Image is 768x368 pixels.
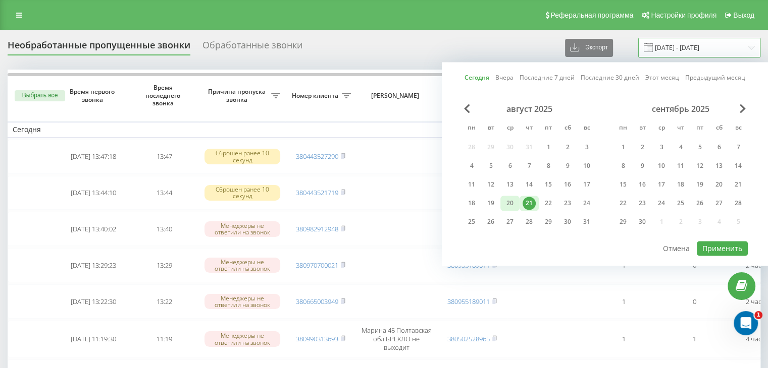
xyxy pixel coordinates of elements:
td: 1 [659,321,730,357]
div: вс 24 авг. 2025 г. [577,196,596,211]
div: 9 [636,159,649,172]
div: ср 20 авг. 2025 г. [500,196,520,211]
div: 13 [503,178,517,191]
div: 7 [732,141,745,154]
div: 27 [712,197,726,210]
div: 18 [674,178,687,191]
div: 11 [465,178,478,191]
a: 380955189011 [447,297,490,306]
div: пт 5 сент. 2025 г. [690,140,709,155]
div: 12 [693,159,706,172]
div: сб 2 авг. 2025 г. [558,140,577,155]
div: пт 15 авг. 2025 г. [539,177,558,192]
div: вс 28 сент. 2025 г. [729,196,748,211]
abbr: вторник [635,121,650,136]
a: Этот месяц [645,73,679,83]
td: 13:47 [129,140,199,174]
div: 26 [484,215,497,228]
div: 29 [617,215,630,228]
div: пт 26 сент. 2025 г. [690,196,709,211]
div: сб 27 сент. 2025 г. [709,196,729,211]
div: 24 [580,197,593,210]
div: пт 29 авг. 2025 г. [539,214,558,229]
abbr: воскресенье [579,121,594,136]
td: [DATE] 13:29:23 [58,248,129,282]
abbr: понедельник [464,121,479,136]
div: 9 [561,159,574,172]
div: 31 [580,215,593,228]
div: Сброшен ранее 10 секунд [204,185,280,200]
div: Необработанные пропущенные звонки [8,40,190,55]
div: вс 17 авг. 2025 г. [577,177,596,192]
div: пт 1 авг. 2025 г. [539,140,558,155]
div: чт 7 авг. 2025 г. [520,158,539,173]
div: 22 [617,197,630,210]
abbr: четверг [522,121,537,136]
div: 13 [712,159,726,172]
div: ср 3 сент. 2025 г. [652,140,671,155]
div: ср 6 авг. 2025 г. [500,158,520,173]
td: [DATE] 13:22:30 [58,284,129,319]
div: 16 [561,178,574,191]
div: сб 16 авг. 2025 г. [558,177,577,192]
div: пт 12 сент. 2025 г. [690,158,709,173]
div: пт 19 сент. 2025 г. [690,177,709,192]
abbr: пятница [692,121,707,136]
div: 5 [693,141,706,154]
span: Реферальная программа [550,11,633,19]
div: 25 [465,215,478,228]
div: сб 30 авг. 2025 г. [558,214,577,229]
div: 20 [503,197,517,210]
td: 0 [659,284,730,319]
div: 26 [693,197,706,210]
abbr: суббота [711,121,727,136]
div: 30 [561,215,574,228]
div: пн 15 сент. 2025 г. [613,177,633,192]
iframe: Intercom live chat [734,311,758,335]
div: 2 [636,141,649,154]
div: пн 25 авг. 2025 г. [462,214,481,229]
div: чт 18 сент. 2025 г. [671,177,690,192]
div: 29 [542,215,555,228]
span: 1 [754,311,762,319]
abbr: четверг [673,121,688,136]
div: 25 [674,197,687,210]
div: 23 [561,197,574,210]
div: 6 [712,141,726,154]
span: Время последнего звонка [137,84,191,107]
div: пн 8 сент. 2025 г. [613,158,633,173]
div: 14 [523,178,536,191]
div: 1 [542,141,555,154]
div: чт 14 авг. 2025 г. [520,177,539,192]
a: 380982912948 [296,224,338,233]
a: Последние 30 дней [581,73,639,83]
span: Время первого звонка [66,88,121,103]
div: Менеджеры не ответили на звонок [204,331,280,346]
abbr: среда [502,121,518,136]
div: вт 9 сент. 2025 г. [633,158,652,173]
div: сб 9 авг. 2025 г. [558,158,577,173]
div: пн 22 сент. 2025 г. [613,196,633,211]
button: Отмена [657,241,695,256]
td: [DATE] 13:44:10 [58,176,129,210]
span: Previous Month [464,104,470,113]
div: 23 [636,197,649,210]
div: 4 [465,159,478,172]
div: вс 31 авг. 2025 г. [577,214,596,229]
div: вт 23 сент. 2025 г. [633,196,652,211]
div: 30 [636,215,649,228]
abbr: суббота [560,121,575,136]
a: Последние 7 дней [520,73,575,83]
div: чт 4 сент. 2025 г. [671,140,690,155]
a: 380665003949 [296,297,338,306]
div: 20 [712,178,726,191]
div: 1 [617,141,630,154]
a: 380443527290 [296,152,338,161]
td: [DATE] 13:40:02 [58,212,129,246]
div: 2 [561,141,574,154]
div: пн 4 авг. 2025 г. [462,158,481,173]
td: [DATE] 11:19:30 [58,321,129,357]
a: 380970700021 [296,261,338,270]
div: 6 [503,159,517,172]
div: чт 25 сент. 2025 г. [671,196,690,211]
